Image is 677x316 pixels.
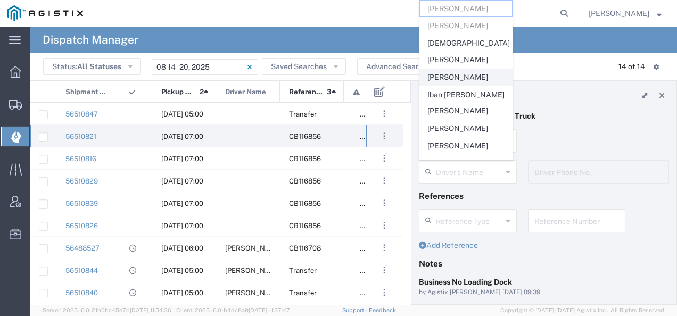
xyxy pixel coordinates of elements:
[289,81,323,103] span: Reference
[420,69,512,86] span: [PERSON_NAME]
[161,110,203,118] span: 08/18/2025, 05:00
[161,199,203,207] span: 08/18/2025, 07:00
[377,218,392,233] button: ...
[369,307,396,313] a: Feedback
[377,106,392,121] button: ...
[225,81,266,103] span: Driver Name
[419,241,478,250] a: Add Reference
[289,289,317,297] span: Transfer
[43,27,138,53] h4: Dispatch Manager
[65,267,98,275] a: 56510844
[383,152,385,165] span: . . .
[419,191,669,201] h4: References
[377,129,392,144] button: ...
[383,264,385,277] span: . . .
[419,259,669,268] h4: Notes
[342,307,369,313] a: Support
[383,174,385,187] span: . . .
[588,7,662,20] button: [PERSON_NAME]
[420,138,512,154] span: [PERSON_NAME]
[225,289,283,297] span: Varun Taneja
[289,267,317,275] span: Transfer
[419,277,669,288] div: Business No Loading Dock
[289,244,321,252] span: CB116708
[65,199,98,207] a: 56510839
[383,107,385,120] span: . . .
[419,288,669,297] div: by Agistix [PERSON_NAME] [DATE] 09:39
[377,196,392,211] button: ...
[65,244,100,252] a: 56488527
[377,240,392,255] button: ...
[289,132,321,140] span: CB116856
[377,263,392,278] button: ...
[383,219,385,232] span: . . .
[7,5,83,21] img: logo
[377,151,392,166] button: ...
[500,306,664,315] span: Copyright © [DATE]-[DATE] Agistix Inc., All Rights Reserved
[43,307,171,313] span: Server: 2025.16.0-21b0bc45e7b
[249,307,290,313] span: [DATE] 11:37:47
[289,110,317,118] span: Transfer
[262,58,346,75] button: Saved Searches
[383,242,385,254] span: . . .
[161,81,196,103] span: Pickup Date and Time
[289,155,321,163] span: CB116856
[289,199,321,207] span: CB116856
[161,267,203,275] span: 08/18/2025, 05:00
[420,120,512,137] span: [PERSON_NAME]
[65,177,98,185] a: 56510829
[65,132,96,140] a: 56510821
[225,267,283,275] span: Oscar Cisneros
[289,177,321,185] span: CB116856
[43,58,141,75] button: Status:All Statuses
[357,58,447,75] button: Advanced Search
[419,111,669,122] p: Truck Type: 20 Yard Dump Truck
[383,197,385,210] span: . . .
[65,222,98,230] a: 56510826
[65,81,109,103] span: Shipment No.
[65,155,96,163] a: 56510816
[65,110,98,118] a: 56510847
[161,289,203,297] span: 08/18/2025, 05:00
[161,132,203,140] span: 08/18/2025, 07:00
[161,244,203,252] span: 08/14/2025, 06:00
[589,7,649,19] span: Jessica Carr
[327,81,332,103] span: 3
[377,173,392,188] button: ...
[618,61,645,72] div: 14 of 14
[161,222,203,230] span: 08/18/2025, 07:00
[383,130,385,143] span: . . .
[377,285,392,300] button: ...
[161,177,203,185] span: 08/18/2025, 07:00
[420,155,512,188] span: [PERSON_NAME] [PERSON_NAME]
[383,286,385,299] span: . . .
[420,87,512,120] span: Iban [PERSON_NAME] [PERSON_NAME]
[200,81,204,103] span: 2
[225,244,283,252] span: Brandon Zambrano
[77,62,121,71] span: All Statuses
[130,307,171,313] span: [DATE] 11:54:36
[161,155,203,163] span: 08/18/2025, 07:00
[65,289,98,297] a: 56510840
[176,307,290,313] span: Client: 2025.16.0-b4dc8a9
[289,222,321,230] span: CB116856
